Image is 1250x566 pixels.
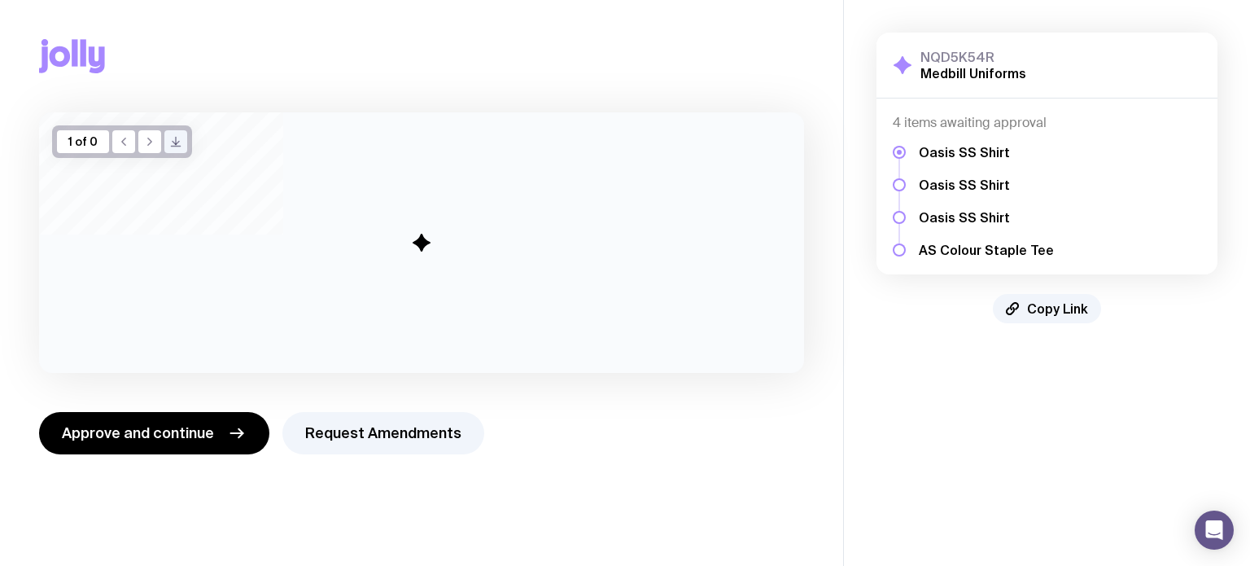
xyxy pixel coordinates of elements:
[919,144,1054,160] h5: Oasis SS Shirt
[172,138,181,147] g: /> />
[1195,511,1234,550] div: Open Intercom Messenger
[920,49,1026,65] h3: NQD5K54R
[993,294,1101,323] button: Copy Link
[39,412,269,454] button: Approve and continue
[919,209,1054,226] h5: Oasis SS Shirt
[62,423,214,443] span: Approve and continue
[919,242,1054,258] h5: AS Colour Staple Tee
[1027,301,1088,317] span: Copy Link
[893,115,1201,131] h4: 4 items awaiting approval
[57,130,109,153] div: 1 of 0
[164,130,187,153] button: />/>
[919,177,1054,193] h5: Oasis SS Shirt
[920,65,1026,81] h2: Medbill Uniforms
[282,412,484,454] button: Request Amendments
